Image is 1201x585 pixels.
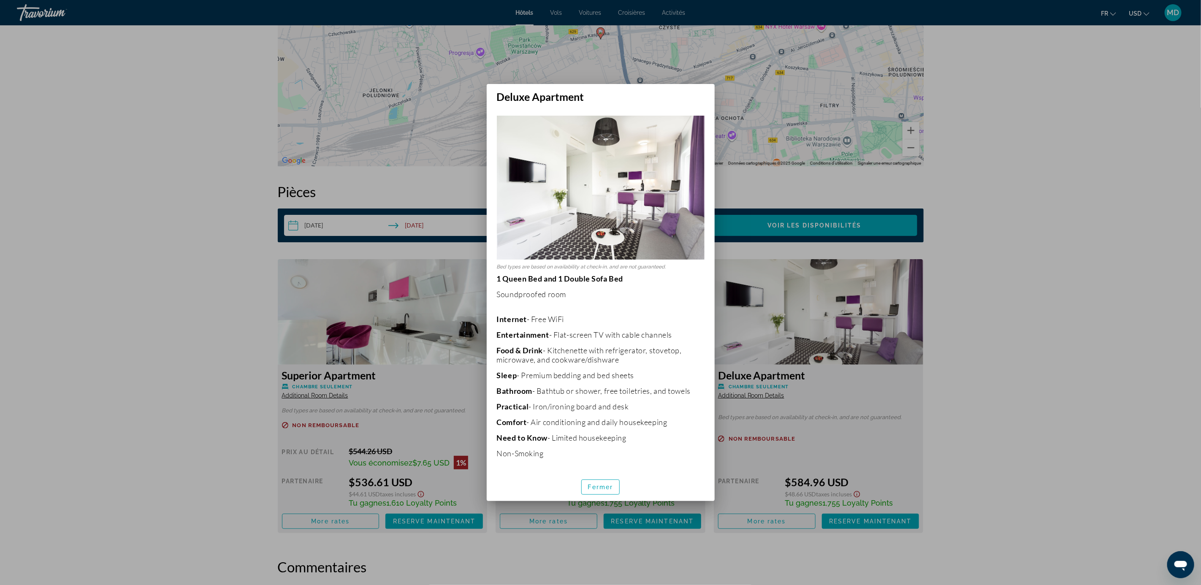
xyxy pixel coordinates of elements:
[497,402,705,411] p: - Iron/ironing board and desk
[497,346,543,355] b: Food & Drink
[487,84,715,103] h2: Deluxe Apartment
[497,264,705,270] p: Bed types are based on availability at check-in, and are not guaranteed.
[497,274,624,283] strong: 1 Queen Bed and 1 Double Sofa Bed
[497,449,705,458] p: Non-Smoking
[497,417,527,427] b: Comfort
[497,116,705,260] img: d083635c-e6af-4732-ad43-fadde54c1672.jpeg
[497,314,527,324] b: Internet
[1167,551,1194,578] iframe: Bouton de lancement de la fenêtre de messagerie
[588,484,613,490] span: Fermer
[581,479,620,495] button: Fermer
[497,371,705,380] p: - Premium bedding and bed sheets
[497,290,705,299] p: Soundproofed room
[497,330,549,339] b: Entertainment
[497,386,533,395] b: Bathroom
[497,314,705,324] p: - Free WiFi
[497,402,529,411] b: Practical
[497,346,705,364] p: - Kitchenette with refrigerator, stovetop, microwave, and cookware/dishware
[497,386,705,395] p: - Bathtub or shower, free toiletries, and towels
[497,371,517,380] b: Sleep
[497,433,705,442] p: - Limited housekeeping
[497,433,548,442] b: Need to Know
[497,330,705,339] p: - Flat-screen TV with cable channels
[497,417,705,427] p: - Air conditioning and daily housekeeping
